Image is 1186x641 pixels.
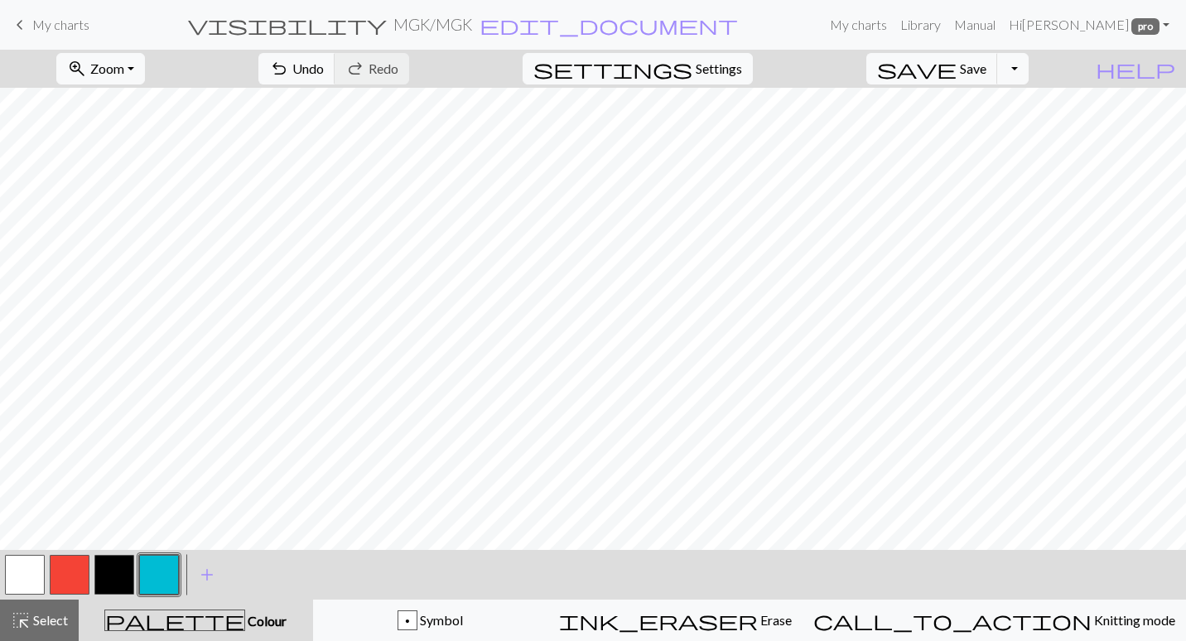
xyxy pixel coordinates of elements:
span: Erase [758,612,792,628]
a: My charts [823,8,894,41]
span: visibility [188,13,387,36]
button: Colour [79,600,313,641]
button: Zoom [56,53,145,84]
i: Settings [533,59,692,79]
h2: MGK / MGK [393,15,472,34]
span: settings [533,57,692,80]
button: Undo [258,53,335,84]
button: Knitting mode [803,600,1186,641]
span: Zoom [90,60,124,76]
span: keyboard_arrow_left [10,13,30,36]
span: My charts [32,17,89,32]
span: Colour [245,613,287,629]
button: p Symbol [313,600,548,641]
span: palette [105,609,244,632]
button: Erase [548,600,803,641]
a: Manual [947,8,1002,41]
span: undo [269,57,289,80]
span: help [1096,57,1175,80]
button: Save [866,53,998,84]
span: Select [31,612,68,628]
span: save [877,57,957,80]
a: Library [894,8,947,41]
span: Symbol [417,612,463,628]
span: pro [1131,18,1159,35]
span: Save [960,60,986,76]
span: edit_document [480,13,738,36]
span: highlight_alt [11,609,31,632]
span: zoom_in [67,57,87,80]
a: Hi[PERSON_NAME] pro [1002,8,1176,41]
div: p [398,611,417,631]
span: add [197,563,217,586]
span: ink_eraser [559,609,758,632]
button: SettingsSettings [523,53,753,84]
span: Knitting mode [1092,612,1175,628]
span: Undo [292,60,324,76]
span: call_to_action [813,609,1092,632]
a: My charts [10,11,89,39]
span: Settings [696,59,742,79]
